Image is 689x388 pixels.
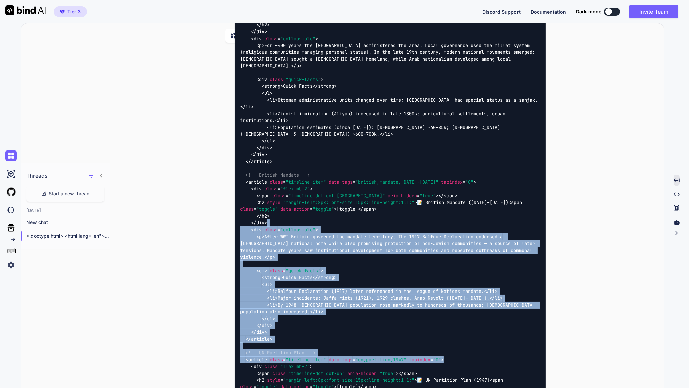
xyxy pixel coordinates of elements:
[254,186,262,192] span: div
[256,213,270,219] span: </ >
[270,357,283,363] span: class
[49,190,90,197] span: Start a new thread
[398,370,417,376] span: </ >
[296,63,299,69] span: p
[280,36,315,42] span: "collapsible"
[313,83,337,89] span: </ >
[329,357,353,363] span: data-tags
[629,5,678,18] button: Invite Team
[286,179,326,185] span: "timeline-item"
[283,199,414,205] span: "margin-left:8px;font-size:15px;line-height:1.1;"
[313,275,337,281] span: </ >
[264,275,280,281] span: strong
[318,275,334,281] span: strong
[267,111,278,117] span: < >
[264,83,280,89] span: strong
[248,179,267,185] span: article
[318,83,334,89] span: strong
[492,377,503,383] span: span
[264,90,270,96] span: ul
[380,131,393,137] span: </ >
[256,76,323,82] span: < = >
[264,186,278,192] span: class
[5,259,17,271] img: settings
[358,206,377,212] span: </ >
[267,316,272,322] span: ul
[280,118,286,124] span: li
[310,309,323,315] span: </ >
[267,302,278,308] span: < >
[363,206,374,212] span: span
[259,42,262,48] span: p
[248,357,267,363] span: article
[267,295,278,301] span: < >
[259,370,270,376] span: span
[251,227,318,233] span: < = >
[441,179,463,185] span: tabindex
[262,275,283,281] span: < >
[251,36,318,42] span: < = >
[347,370,377,376] span: aria-hidden
[380,370,396,376] span: "true"
[26,219,110,226] p: New chat
[246,104,251,110] span: li
[251,364,313,370] span: < = >
[256,322,272,328] span: </ >
[288,193,385,199] span: "timeline-dot dot-[GEOGRAPHIC_DATA]"
[246,350,315,356] span: <!-- UN Partition Plan -->
[531,8,566,15] button: Documentation
[259,268,267,274] span: div
[259,193,270,199] span: span
[5,186,17,198] img: githubLight
[256,329,264,335] span: div
[21,208,110,213] h2: [DATE]
[270,302,275,308] span: li
[246,179,476,185] span: < = = = >
[246,336,272,342] span: </ >
[256,370,398,376] span: < = = >
[256,199,417,205] span: < = >
[482,8,521,15] span: Discord Support
[264,227,278,233] span: class
[240,206,254,212] span: class
[251,336,270,342] span: article
[54,6,87,17] button: premiumTier 3
[286,76,321,82] span: "quick-facts"
[5,168,17,180] img: ai-studio
[313,206,334,212] span: "toggle"
[246,357,444,363] span: < = = = >
[246,172,310,178] span: <!-- British Mandate -->
[270,268,283,274] span: class
[280,206,310,212] span: data-action
[262,322,270,328] span: div
[264,364,278,370] span: class
[267,138,272,144] span: ul
[254,36,262,42] span: div
[259,234,262,240] span: p
[433,357,441,363] span: "0"
[267,97,278,103] span: < >
[270,76,283,82] span: class
[264,36,278,42] span: class
[5,5,46,15] img: Bind AI
[272,370,286,376] span: class
[270,124,275,130] span: li
[60,10,65,14] img: premium
[251,186,313,192] span: < = >
[246,158,272,165] span: </ >
[262,138,275,144] span: </ >
[355,357,406,363] span: "un,partition,1947"
[270,295,275,301] span: li
[254,227,262,233] span: div
[280,364,310,370] span: "flex mb-2"
[262,90,272,96] span: < >
[495,295,500,301] span: li
[256,268,323,274] span: < = >
[329,179,353,185] span: data-tags
[270,97,275,103] span: li
[256,145,272,151] span: </ >
[262,83,283,89] span: < >
[385,131,390,137] span: li
[465,179,473,185] span: "0"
